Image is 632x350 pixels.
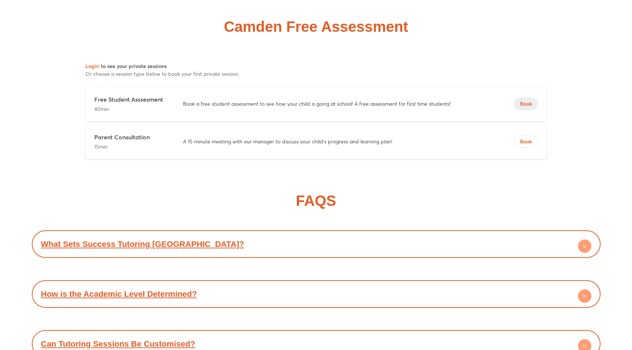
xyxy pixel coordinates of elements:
[35,284,597,304] div: How is the Academic Level Determined?
[224,19,408,34] h2: Camden Free Assessment
[296,193,336,208] h2: FAQS
[41,289,197,299] a: How is the Academic Level Determined?
[35,234,597,254] div: What Sets Success Tutoring [GEOGRAPHIC_DATA]?
[41,239,244,249] a: What Sets Success Tutoring [GEOGRAPHIC_DATA]?
[595,315,632,350] iframe: Chat Widget
[41,339,196,349] a: Can Tutoring Sessions Be Customised?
